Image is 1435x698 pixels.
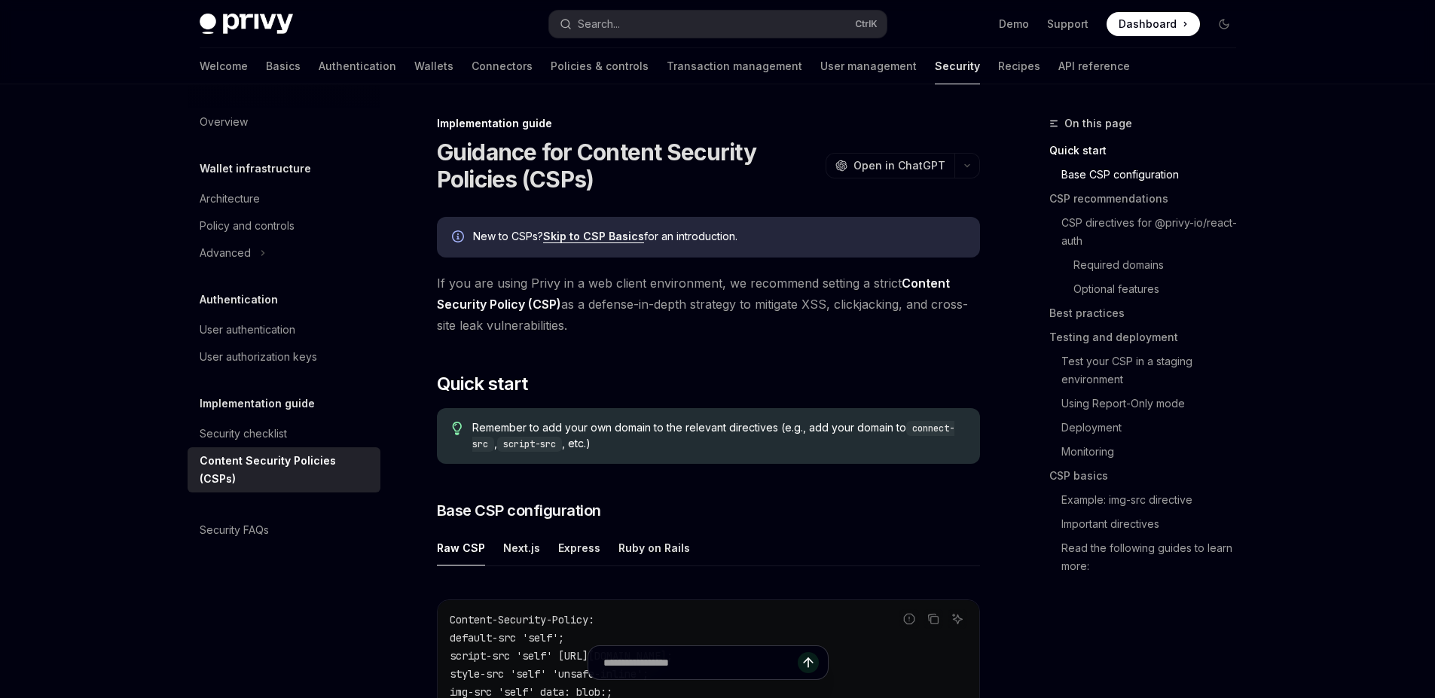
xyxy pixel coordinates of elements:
[188,316,380,343] a: User authentication
[414,48,453,84] a: Wallets
[200,425,287,443] div: Security checklist
[1049,464,1248,488] a: CSP basics
[855,18,878,30] span: Ctrl K
[200,14,293,35] img: dark logo
[200,217,295,235] div: Policy and controls
[1107,12,1200,36] a: Dashboard
[188,343,380,370] a: User authorization keys
[826,153,954,178] button: Open in ChatGPT
[549,11,887,38] button: Open search
[1049,139,1248,163] a: Quick start
[452,422,463,435] svg: Tip
[437,372,527,396] span: Quick start
[188,420,380,447] a: Security checklist
[188,447,380,492] a: Content Security Policies (CSPs)
[1049,392,1248,416] a: Using Report-Only mode
[1064,114,1132,133] span: On this page
[200,160,311,178] h5: Wallet infrastructure
[473,229,965,245] div: New to CSPs? for an introduction.
[200,348,317,366] div: User authorization keys
[1049,440,1248,464] a: Monitoring
[899,609,919,629] button: Report incorrect code
[1058,48,1130,84] a: API reference
[1049,349,1248,392] a: Test your CSP in a staging environment
[200,321,295,339] div: User authentication
[853,158,945,173] span: Open in ChatGPT
[935,48,980,84] a: Security
[1049,488,1248,512] a: Example: img-src directive
[437,530,485,565] div: Raw CSP
[1049,325,1248,349] a: Testing and deployment
[200,521,269,539] div: Security FAQs
[820,48,917,84] a: User management
[266,48,301,84] a: Basics
[1049,416,1248,440] a: Deployment
[472,420,964,452] span: Remember to add your own domain to the relevant directives (e.g., add your domain to , , etc.)
[450,613,594,626] span: Content-Security-Policy:
[472,421,954,452] code: connect-src
[200,291,278,309] h5: Authentication
[452,230,467,245] svg: Info
[1049,163,1248,187] a: Base CSP configuration
[188,185,380,212] a: Architecture
[437,500,601,521] span: Base CSP configuration
[551,48,649,84] a: Policies & controls
[618,530,690,565] div: Ruby on Rails
[472,48,533,84] a: Connectors
[200,452,371,488] div: Content Security Policies (CSPs)
[188,108,380,136] a: Overview
[924,609,943,629] button: Copy the contents from the code block
[1119,17,1177,32] span: Dashboard
[1212,12,1236,36] button: Toggle dark mode
[188,212,380,239] a: Policy and controls
[578,15,620,33] div: Search...
[1049,253,1248,277] a: Required domains
[437,139,820,193] h1: Guidance for Content Security Policies (CSPs)
[667,48,802,84] a: Transaction management
[558,530,600,565] div: Express
[437,116,980,131] div: Implementation guide
[200,190,260,208] div: Architecture
[1049,277,1248,301] a: Optional features
[437,273,980,336] span: If you are using Privy in a web client environment, we recommend setting a strict as a defense-in...
[200,48,248,84] a: Welcome
[319,48,396,84] a: Authentication
[1049,301,1248,325] a: Best practices
[200,113,248,131] div: Overview
[450,631,564,645] span: default-src 'self';
[497,437,562,452] code: script-src
[1049,211,1248,253] a: CSP directives for @privy-io/react-auth
[1049,512,1248,536] a: Important directives
[998,48,1040,84] a: Recipes
[999,17,1029,32] a: Demo
[188,239,380,267] button: Toggle Advanced section
[200,244,251,262] div: Advanced
[200,395,315,413] h5: Implementation guide
[188,517,380,544] a: Security FAQs
[948,609,967,629] button: Ask AI
[798,652,819,673] button: Send message
[1049,536,1248,578] a: Read the following guides to learn more:
[603,646,798,679] input: Ask a question...
[1047,17,1088,32] a: Support
[503,530,540,565] div: Next.js
[1049,187,1248,211] a: CSP recommendations
[543,230,644,243] a: Skip to CSP Basics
